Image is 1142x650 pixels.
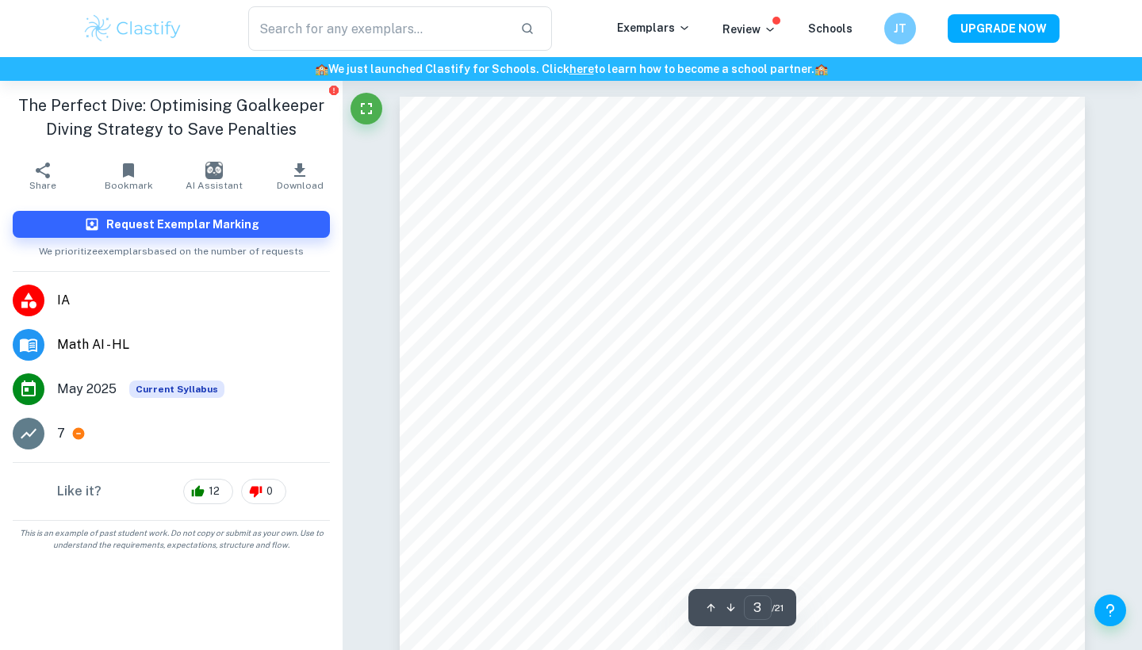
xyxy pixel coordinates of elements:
span: 🏫 [814,63,828,75]
button: JT [884,13,916,44]
div: 12 [183,479,233,504]
span: Bookmark [105,180,153,191]
button: UPGRADE NOW [948,14,1060,43]
span: 🏫 [315,63,328,75]
span: IA [57,291,330,310]
button: Request Exemplar Marking [13,211,330,238]
span: Math AI - HL [57,335,330,354]
span: 0 [258,484,282,499]
p: 7 [57,424,65,443]
span: Current Syllabus [129,380,224,398]
h6: Like it? [57,482,102,501]
a: Schools [808,22,853,35]
span: 12 [200,484,228,499]
div: This exemplar is based on the current syllabus. Feel free to refer to it for inspiration/ideas wh... [129,380,224,398]
p: Exemplars [617,19,691,36]
span: Download [277,180,324,191]
h6: We just launched Clastify for Schools. Click to learn how to become a school partner. [3,60,1139,78]
input: Search for any exemplars... [248,6,508,51]
button: Bookmark [86,154,171,198]
button: AI Assistant [171,154,257,198]
h1: The Perfect Dive: Optimising Goalkeeper Diving Strategy to Save Penalties [13,94,330,141]
img: Clastify logo [82,13,183,44]
div: 0 [241,479,286,504]
button: Help and Feedback [1094,595,1126,626]
span: May 2025 [57,380,117,399]
h6: JT [891,20,910,37]
span: / 21 [772,601,784,615]
button: Report issue [328,84,339,96]
p: Review [722,21,776,38]
span: AI Assistant [186,180,243,191]
h6: Request Exemplar Marking [106,216,259,233]
span: We prioritize exemplars based on the number of requests [39,238,304,258]
img: AI Assistant [205,162,223,179]
button: Download [257,154,343,198]
span: This is an example of past student work. Do not copy or submit as your own. Use to understand the... [6,527,336,551]
a: here [569,63,594,75]
button: Fullscreen [351,93,382,124]
span: Share [29,180,56,191]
